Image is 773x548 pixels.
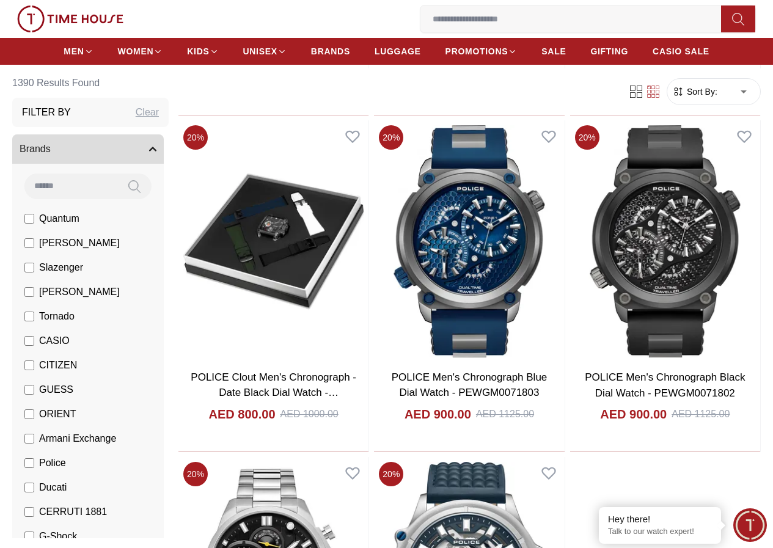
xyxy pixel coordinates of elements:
[311,40,350,62] a: BRANDS
[672,407,730,422] div: AED 1125.00
[118,45,154,57] span: WOMEN
[39,480,67,495] span: Ducati
[20,142,51,156] span: Brands
[24,214,34,224] input: Quantum
[39,382,73,397] span: GUESS
[405,406,471,423] h4: AED 900.00
[541,45,566,57] span: SALE
[39,529,77,544] span: G-Shock
[570,120,760,362] img: POLICE Men's Chronograph Black Dial Watch - PEWGM0071802
[590,45,628,57] span: GIFTING
[17,5,123,32] img: ...
[24,409,34,419] input: ORIENT
[118,40,163,62] a: WOMEN
[684,86,717,98] span: Sort By:
[12,68,169,98] h6: 1390 Results Found
[24,434,34,444] input: Armani Exchange
[24,336,34,346] input: CASIO
[12,134,164,164] button: Brands
[243,45,277,57] span: UNISEX
[653,45,709,57] span: CASIO SALE
[24,532,34,541] input: G-Shock
[191,371,356,414] a: POLICE Clout Men's Chronograph - Date Black Dial Watch - PEWGO0052401-SET
[22,105,71,120] h3: Filter By
[541,40,566,62] a: SALE
[392,371,548,399] a: POLICE Men's Chronograph Blue Dial Watch - PEWGM0071803
[24,287,34,297] input: [PERSON_NAME]
[280,407,339,422] div: AED 1000.00
[575,125,599,150] span: 20 %
[39,334,70,348] span: CASIO
[476,407,534,422] div: AED 1125.00
[24,312,34,321] input: Tornado
[183,125,208,150] span: 20 %
[600,406,667,423] h4: AED 900.00
[24,458,34,468] input: Police
[379,125,403,150] span: 20 %
[379,462,403,486] span: 20 %
[39,407,76,422] span: ORIENT
[209,406,276,423] h4: AED 800.00
[374,120,564,362] img: POLICE Men's Chronograph Blue Dial Watch - PEWGM0071803
[136,105,159,120] div: Clear
[39,431,116,446] span: Armani Exchange
[243,40,287,62] a: UNISEX
[39,505,107,519] span: CERRUTI 1881
[24,238,34,248] input: [PERSON_NAME]
[585,371,745,399] a: POLICE Men's Chronograph Black Dial Watch - PEWGM0071802
[39,309,75,324] span: Tornado
[375,40,421,62] a: LUGGAGE
[608,527,712,537] p: Talk to our watch expert!
[24,360,34,370] input: CITIZEN
[39,236,120,250] span: [PERSON_NAME]
[39,260,83,275] span: Slazenger
[24,483,34,492] input: Ducati
[24,263,34,272] input: Slazenger
[187,45,209,57] span: KIDS
[608,513,712,525] div: Hey there!
[24,507,34,517] input: CERRUTI 1881
[653,40,709,62] a: CASIO SALE
[39,358,77,373] span: CITIZEN
[590,40,628,62] a: GIFTING
[187,40,218,62] a: KIDS
[39,456,66,470] span: Police
[375,45,421,57] span: LUGGAGE
[64,40,93,62] a: MEN
[733,508,767,542] div: Chat Widget
[445,45,508,57] span: PROMOTIONS
[445,40,518,62] a: PROMOTIONS
[672,86,717,98] button: Sort By:
[39,285,120,299] span: [PERSON_NAME]
[311,45,350,57] span: BRANDS
[178,120,368,362] img: POLICE Clout Men's Chronograph - Date Black Dial Watch - PEWGO0052401-SET
[183,462,208,486] span: 20 %
[24,385,34,395] input: GUESS
[39,211,79,226] span: Quantum
[64,45,84,57] span: MEN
